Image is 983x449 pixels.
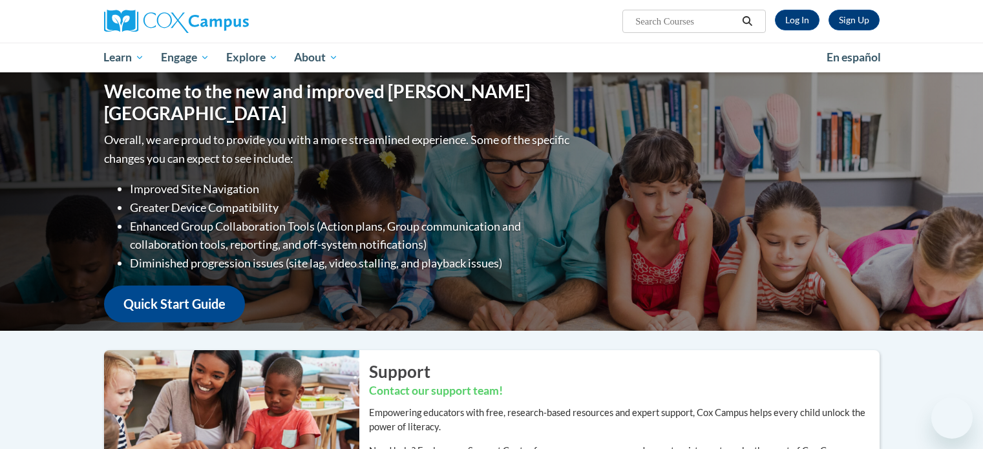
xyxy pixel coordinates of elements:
a: Learn [96,43,153,72]
a: Log In [775,10,819,30]
span: Engage [161,50,209,65]
a: Register [829,10,880,30]
h3: Contact our support team! [369,383,880,399]
a: Quick Start Guide [104,286,245,322]
input: Search Courses [634,14,737,29]
a: Cox Campus [104,10,350,33]
p: Overall, we are proud to provide you with a more streamlined experience. Some of the specific cha... [104,131,573,168]
li: Diminished progression issues (site lag, video stalling, and playback issues) [130,254,573,273]
span: En español [827,50,881,64]
p: Empowering educators with free, research-based resources and expert support, Cox Campus helps eve... [369,406,880,434]
a: Explore [218,43,286,72]
button: Search [737,14,757,29]
h1: Welcome to the new and improved [PERSON_NAME][GEOGRAPHIC_DATA] [104,81,573,124]
iframe: Button to launch messaging window [931,397,973,439]
li: Enhanced Group Collaboration Tools (Action plans, Group communication and collaboration tools, re... [130,217,573,255]
span: Learn [103,50,144,65]
a: About [286,43,346,72]
span: About [294,50,338,65]
a: Engage [153,43,218,72]
div: Main menu [85,43,899,72]
span: Explore [226,50,278,65]
a: En español [818,44,889,71]
li: Greater Device Compatibility [130,198,573,217]
li: Improved Site Navigation [130,180,573,198]
img: Cox Campus [104,10,249,33]
h2: Support [369,360,880,383]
